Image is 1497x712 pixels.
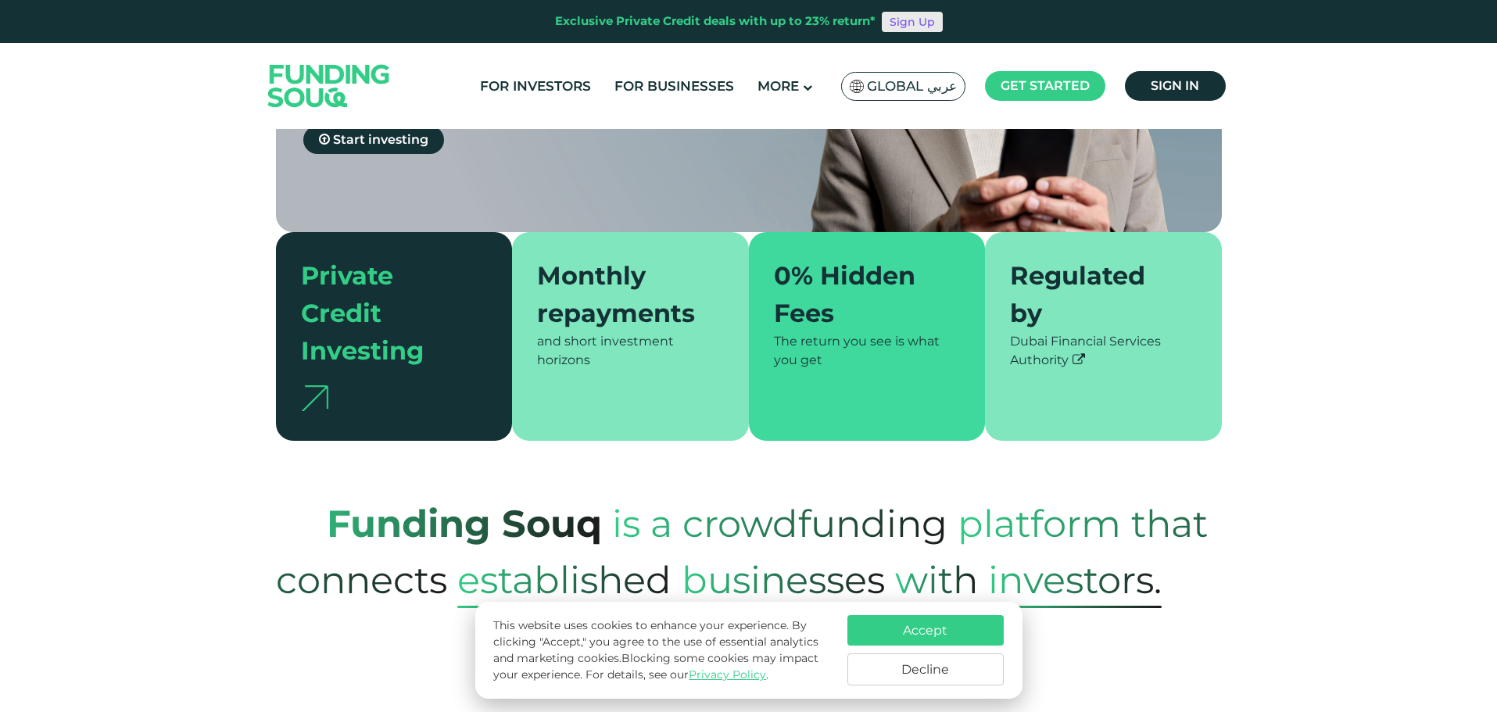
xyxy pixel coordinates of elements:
img: SA Flag [850,80,864,93]
span: Start investing [333,132,428,147]
span: More [757,78,799,94]
span: platform that connects [276,485,1208,618]
a: For Investors [476,73,595,99]
p: This website uses cookies to enhance your experience. By clicking "Accept," you agree to the use ... [493,617,831,683]
span: is a crowdfunding [612,485,947,562]
button: Accept [847,615,1004,646]
a: Sign in [1125,71,1226,101]
a: For Businesses [611,73,738,99]
div: The return you see is what you get [774,332,961,370]
div: Exclusive Private Credit deals with up to 23% return* [555,13,876,30]
div: 0% Hidden Fees [774,257,942,332]
img: arrow [301,385,328,411]
div: Private Credit Investing [301,257,469,370]
strong: Funding Souq [327,501,602,546]
img: Logo [252,46,406,125]
div: Regulated by [1010,257,1178,332]
button: Decline [847,653,1004,685]
span: Blocking some cookies may impact your experience. [493,651,818,682]
span: For details, see our . [586,667,768,682]
a: Sign Up [882,12,943,32]
a: Privacy Policy [689,667,766,682]
span: Sign in [1151,78,1199,93]
span: Investors. [988,552,1162,608]
span: with [895,542,978,618]
span: Businesses [682,552,885,608]
span: Global عربي [867,77,957,95]
span: Get started [1001,78,1090,93]
div: and short investment horizons [537,332,724,370]
span: established [457,552,672,608]
div: Dubai Financial Services Authority [1010,332,1197,370]
a: Start investing [303,126,444,154]
div: Monthly repayments [537,257,705,332]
